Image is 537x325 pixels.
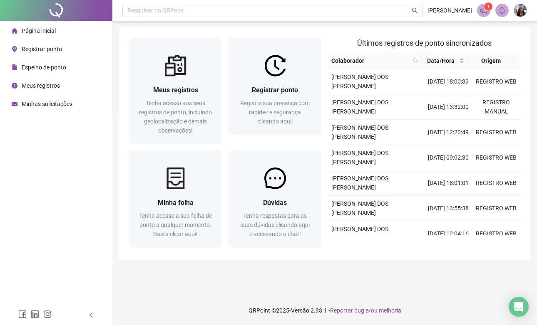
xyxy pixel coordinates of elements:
[153,86,198,94] span: Meus registros
[291,307,309,314] span: Versão
[139,212,212,237] span: Tenha acesso a sua folha de ponto a qualquer momento. Basta clicar aqui!
[484,2,492,11] sup: 1
[12,28,17,34] span: home
[480,7,487,14] span: notification
[158,199,194,207] span: Minha folha
[411,54,420,67] span: search
[88,312,94,318] span: left
[424,120,472,145] td: [DATE] 12:20:49
[413,58,418,63] span: search
[22,27,56,34] span: Página inicial
[112,296,537,325] footer: QRPoint © 2025 - 2.93.1 -
[129,150,222,247] a: Minha folhaTenha acesso a sua folha de ponto a qualquer momento. Basta clicar aqui!
[229,150,321,247] a: DúvidasTenha respostas para as suas dúvidas clicando aqui e acessando o chat!
[240,100,310,125] span: Registre sua presença com rapidez e segurança clicando aqui!
[22,82,60,89] span: Meus registros
[12,101,17,107] span: schedule
[18,310,27,318] span: facebook
[424,196,472,221] td: [DATE] 13:55:38
[331,74,388,89] span: [PERSON_NAME] DOS [PERSON_NAME]
[263,199,287,207] span: Dúvidas
[472,69,521,94] td: REGISTRO WEB
[31,310,39,318] span: linkedin
[424,170,472,196] td: [DATE] 18:01:01
[331,56,410,65] span: Colaborador
[330,307,401,314] span: Reportar bug e/ou melhoria
[424,94,472,120] td: [DATE] 13:32:00
[331,150,388,165] span: [PERSON_NAME] DOS [PERSON_NAME]
[509,297,529,317] div: Open Intercom Messenger
[240,212,310,237] span: Tenha respostas para as suas dúvidas clicando aqui e acessando o chat!
[424,221,472,246] td: [DATE] 12:04:16
[129,37,222,143] a: Meus registrosTenha acesso aos seus registros de ponto, incluindo geolocalização e demais observa...
[12,64,17,70] span: file
[412,7,418,14] span: search
[331,99,388,115] span: [PERSON_NAME] DOS [PERSON_NAME]
[467,53,514,69] th: Origem
[252,86,298,94] span: Registrar ponto
[22,101,72,107] span: Minhas solicitações
[472,145,521,170] td: REGISTRO WEB
[12,83,17,89] span: clock-circle
[472,196,521,221] td: REGISTRO WEB
[22,46,62,52] span: Registrar ponto
[424,69,472,94] td: [DATE] 18:00:39
[472,221,521,246] td: REGISTRO WEB
[424,145,472,170] td: [DATE] 09:02:30
[22,64,66,71] span: Espelho de ponto
[421,53,468,69] th: Data/Hora
[331,200,388,216] span: [PERSON_NAME] DOS [PERSON_NAME]
[357,39,492,47] span: Últimos registros de ponto sincronizados
[331,226,388,241] span: [PERSON_NAME] DOS [PERSON_NAME]
[43,310,52,318] span: instagram
[331,124,388,140] span: [PERSON_NAME] DOS [PERSON_NAME]
[229,37,321,134] a: Registrar pontoRegistre sua presença com rapidez e segurança clicando aqui!
[139,100,212,134] span: Tenha acesso aos seus registros de ponto, incluindo geolocalização e demais observações!
[425,56,458,65] span: Data/Hora
[487,4,490,10] span: 1
[514,4,527,17] img: 84055
[498,7,506,14] span: bell
[331,175,388,191] span: [PERSON_NAME] DOS [PERSON_NAME]
[12,46,17,52] span: environment
[472,94,521,120] td: REGISTRO MANUAL
[428,6,472,15] span: [PERSON_NAME]
[472,120,521,145] td: REGISTRO WEB
[472,170,521,196] td: REGISTRO WEB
